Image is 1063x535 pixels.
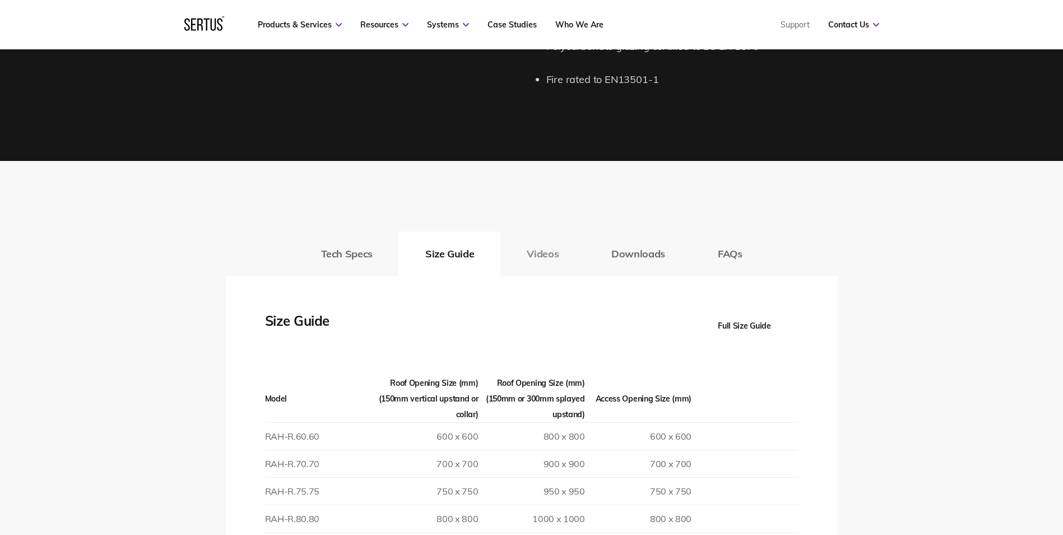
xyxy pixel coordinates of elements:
[265,422,372,450] td: RAH-R.60.60
[295,232,399,276] button: Tech Specs
[372,450,478,477] td: 700 x 700
[691,232,769,276] button: FAQs
[478,422,584,450] td: 800 x 800
[488,20,537,30] a: Case Studies
[265,477,372,505] td: RAH-R.75.75
[372,477,478,505] td: 750 x 750
[585,477,691,505] td: 750 x 750
[265,375,372,423] th: Model
[478,477,584,505] td: 950 x 950
[585,450,691,477] td: 700 x 700
[585,375,691,423] th: Access Opening Size (mm)
[258,20,342,30] a: Products & Services
[585,505,691,532] td: 800 x 800
[372,375,478,423] th: Roof Opening Size (mm) (150mm vertical upstand or collar)
[478,375,584,423] th: Roof Opening Size (mm) (150mm or 300mm splayed upstand)
[360,20,409,30] a: Resources
[585,232,691,276] button: Downloads
[828,20,879,30] a: Contact Us
[585,422,691,450] td: 600 x 600
[372,505,478,532] td: 800 x 800
[478,450,584,477] td: 900 x 900
[265,450,372,477] td: RAH-R.70.70
[265,310,377,342] div: Size Guide
[546,72,838,88] li: Fire rated to EN13501-1
[500,232,585,276] button: Videos
[427,20,469,30] a: Systems
[691,310,799,342] button: Full Size Guide
[372,422,478,450] td: 600 x 600
[861,405,1063,535] iframe: Chat Widget
[478,505,584,532] td: 1000 x 1000
[781,20,810,30] a: Support
[555,20,604,30] a: Who We Are
[265,505,372,532] td: RAH-R.80.80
